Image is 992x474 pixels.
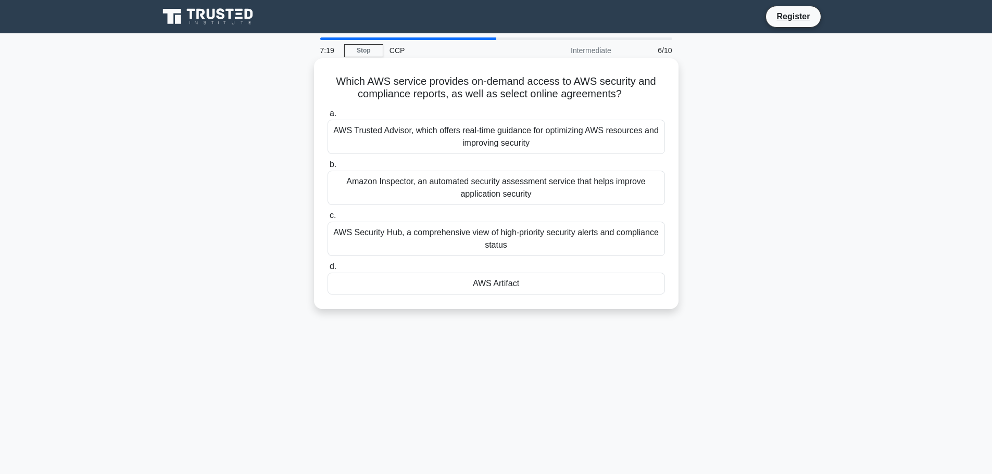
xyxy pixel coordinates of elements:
a: Register [770,10,816,23]
div: AWS Security Hub, a comprehensive view of high-priority security alerts and compliance status [328,222,665,256]
a: Stop [344,44,383,57]
div: 6/10 [618,40,679,61]
span: d. [330,262,336,271]
div: AWS Artifact [328,273,665,294]
span: c. [330,211,336,220]
div: AWS Trusted Advisor, which offers real-time guidance for optimizing AWS resources and improving s... [328,120,665,154]
span: b. [330,160,336,169]
div: Amazon Inspector, an automated security assessment service that helps improve application security [328,171,665,205]
div: CCP [383,40,526,61]
span: a. [330,109,336,118]
div: 7:19 [314,40,344,61]
div: Intermediate [526,40,618,61]
h5: Which AWS service provides on-demand access to AWS security and compliance reports, as well as se... [327,75,666,101]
